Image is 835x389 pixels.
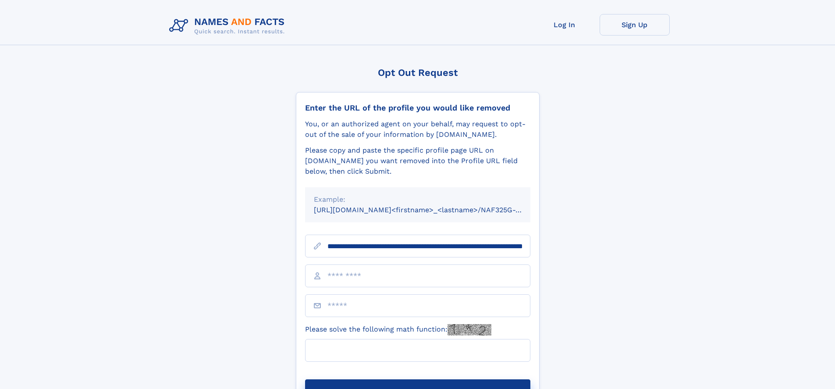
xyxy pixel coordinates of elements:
[600,14,670,36] a: Sign Up
[529,14,600,36] a: Log In
[305,324,491,335] label: Please solve the following math function:
[305,103,530,113] div: Enter the URL of the profile you would like removed
[314,194,522,205] div: Example:
[166,14,292,38] img: Logo Names and Facts
[305,119,530,140] div: You, or an authorized agent on your behalf, may request to opt-out of the sale of your informatio...
[305,145,530,177] div: Please copy and paste the specific profile page URL on [DOMAIN_NAME] you want removed into the Pr...
[314,206,547,214] small: [URL][DOMAIN_NAME]<firstname>_<lastname>/NAF325G-xxxxxxxx
[296,67,540,78] div: Opt Out Request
